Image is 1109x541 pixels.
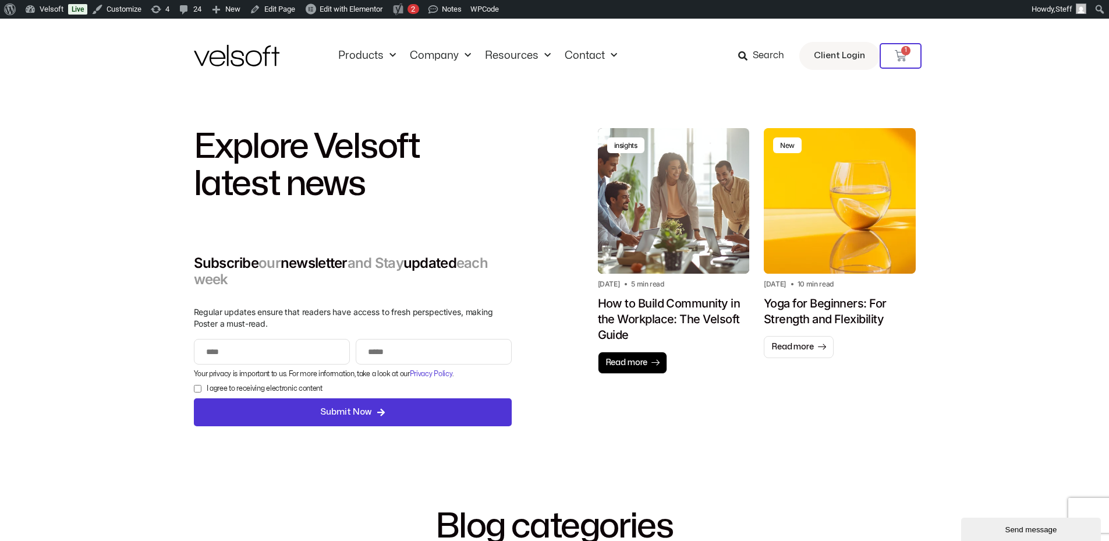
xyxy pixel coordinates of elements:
[605,357,648,369] span: Read more
[798,280,834,289] h2: 10 min read
[814,48,865,63] span: Client Login
[191,369,515,379] div: Your privacy is important to us. For more information, take a look at our .
[320,5,382,13] span: Edit with Elementor
[961,515,1103,541] iframe: chat widget
[614,141,637,150] div: insights
[598,352,668,374] a: Read more
[764,336,834,358] a: Read more
[1055,5,1072,13] span: Steff
[558,49,624,62] a: ContactMenu Toggle
[764,280,786,289] h2: [DATE]
[348,254,403,271] span: and Stay
[753,48,784,63] span: Search
[410,370,453,377] a: Privacy Policy
[194,255,512,288] h2: Subscribe newsletter updated
[478,49,558,62] a: ResourcesMenu Toggle
[403,49,478,62] a: CompanyMenu Toggle
[194,254,488,288] span: each week
[258,254,281,271] span: our
[331,49,403,62] a: ProductsMenu Toggle
[771,341,814,353] span: Read more
[799,42,880,70] a: Client Login
[194,45,279,66] img: Velsoft Training Materials
[194,398,512,426] button: Submit Now
[320,405,371,419] span: Submit Now
[764,296,916,327] h1: Yoga for Beginners: For Strength and Flexibility
[331,49,624,62] nav: Menu
[194,306,512,330] p: Regular updates ensure that readers have access to fresh perspectives, making Poster a must-read.
[780,141,795,150] div: New
[901,46,910,55] span: 1
[194,128,512,203] h2: Explore Velsoft latest news
[411,5,415,13] span: 2
[207,383,323,394] label: I agree to receiving electronic content
[598,296,750,343] h1: How to Build Community in the Workplace: The Velsoft Guide
[631,280,664,289] h2: 5 min read
[738,46,792,66] a: Search
[880,43,922,69] a: 1
[598,280,620,289] h2: [DATE]
[68,4,87,15] a: Live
